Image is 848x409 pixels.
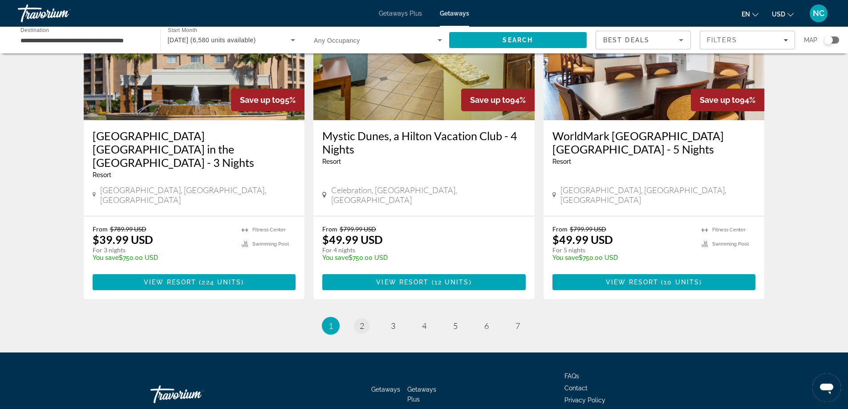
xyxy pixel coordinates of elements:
span: Save up to [470,95,510,105]
span: [DATE] (6,580 units available) [168,36,256,44]
span: Swimming Pool [252,241,289,247]
a: FAQs [564,373,579,380]
span: 12 units [434,279,469,286]
span: Resort [552,158,571,165]
p: $49.99 USD [552,233,613,246]
span: USD [772,11,785,18]
span: Save up to [240,95,280,105]
span: You save [322,254,349,261]
span: $799.99 USD [340,225,376,233]
span: Any Occupancy [314,37,360,44]
button: Change currency [772,8,794,20]
span: 5 [453,321,458,331]
span: View Resort [606,279,658,286]
span: $789.99 USD [110,225,146,233]
p: For 4 nights [322,246,517,254]
p: For 3 nights [93,246,233,254]
span: Fitness Center [712,227,746,233]
p: $750.00 USD [552,254,693,261]
span: You save [93,254,119,261]
button: Change language [742,8,759,20]
a: Travorium [18,2,107,25]
span: Celebration, [GEOGRAPHIC_DATA], [GEOGRAPHIC_DATA] [331,185,526,205]
a: Mystic Dunes, a Hilton Vacation Club - 4 Nights [322,129,526,156]
span: Fitness Center [252,227,286,233]
a: [GEOGRAPHIC_DATA] [GEOGRAPHIC_DATA] in the [GEOGRAPHIC_DATA] - 3 Nights [93,129,296,169]
span: 224 units [202,279,241,286]
p: $39.99 USD [93,233,153,246]
iframe: Button to launch messaging window [812,373,841,402]
p: $750.00 USD [322,254,517,261]
span: 3 [391,321,395,331]
div: 95% [231,89,304,111]
span: Resort [93,171,111,178]
a: Getaways [371,386,400,393]
span: ( ) [196,279,244,286]
span: 6 [484,321,489,331]
span: ( ) [429,279,471,286]
span: Resort [322,158,341,165]
a: Getaways Plus [379,10,422,17]
p: $49.99 USD [322,233,383,246]
span: 7 [515,321,520,331]
a: Privacy Policy [564,397,605,404]
span: Swimming Pool [712,241,749,247]
button: View Resort(224 units) [93,274,296,290]
button: User Menu [807,4,830,23]
span: You save [552,254,579,261]
a: WorldMark [GEOGRAPHIC_DATA] [GEOGRAPHIC_DATA] - 5 Nights [552,129,756,156]
span: Best Deals [603,36,649,44]
button: View Resort(12 units) [322,274,526,290]
span: From [93,225,108,233]
span: [GEOGRAPHIC_DATA], [GEOGRAPHIC_DATA], [GEOGRAPHIC_DATA] [560,185,756,205]
span: ( ) [658,279,702,286]
span: View Resort [376,279,429,286]
input: Select destination [20,35,149,46]
span: Filters [707,36,737,44]
span: $799.99 USD [570,225,606,233]
div: 94% [691,89,764,111]
a: Contact [564,385,588,392]
mat-select: Sort by [603,35,683,45]
span: 2 [360,321,364,331]
span: Search [503,36,533,44]
button: Search [449,32,587,48]
span: 1 [329,321,333,331]
span: Map [804,34,817,46]
a: Getaways [440,10,469,17]
div: 94% [461,89,535,111]
button: Filters [700,31,795,49]
a: Getaways Plus [407,386,436,403]
span: Destination [20,27,49,33]
span: From [552,225,568,233]
a: Go Home [150,381,239,408]
span: 4 [422,321,426,331]
span: Save up to [700,95,740,105]
nav: Pagination [84,317,765,335]
button: View Resort(10 units) [552,274,756,290]
p: $750.00 USD [93,254,233,261]
span: [GEOGRAPHIC_DATA], [GEOGRAPHIC_DATA], [GEOGRAPHIC_DATA] [100,185,296,205]
span: View Resort [144,279,196,286]
span: 10 units [664,279,699,286]
span: en [742,11,750,18]
span: Start Month [168,28,197,33]
span: From [322,225,337,233]
span: NC [813,9,824,18]
p: For 5 nights [552,246,693,254]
